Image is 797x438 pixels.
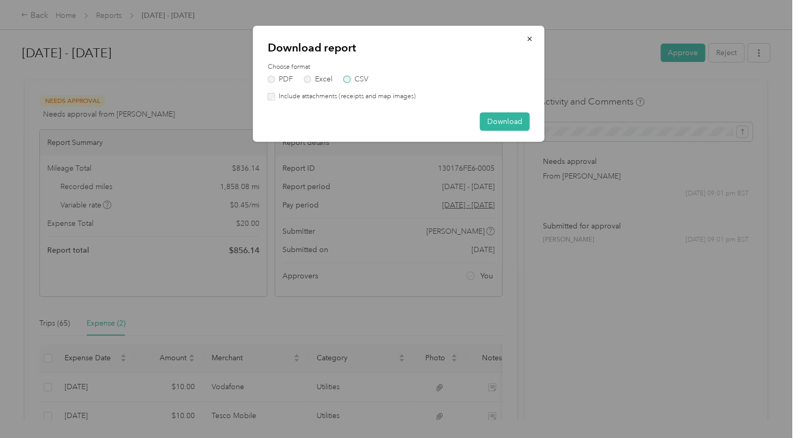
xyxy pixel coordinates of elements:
[304,76,332,83] label: Excel
[268,62,530,72] label: Choose format
[268,76,293,83] label: PDF
[738,379,797,438] iframe: Everlance-gr Chat Button Frame
[480,112,530,131] button: Download
[275,92,416,101] label: Include attachments (receipts and map images)
[268,40,530,55] p: Download report
[343,76,369,83] label: CSV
